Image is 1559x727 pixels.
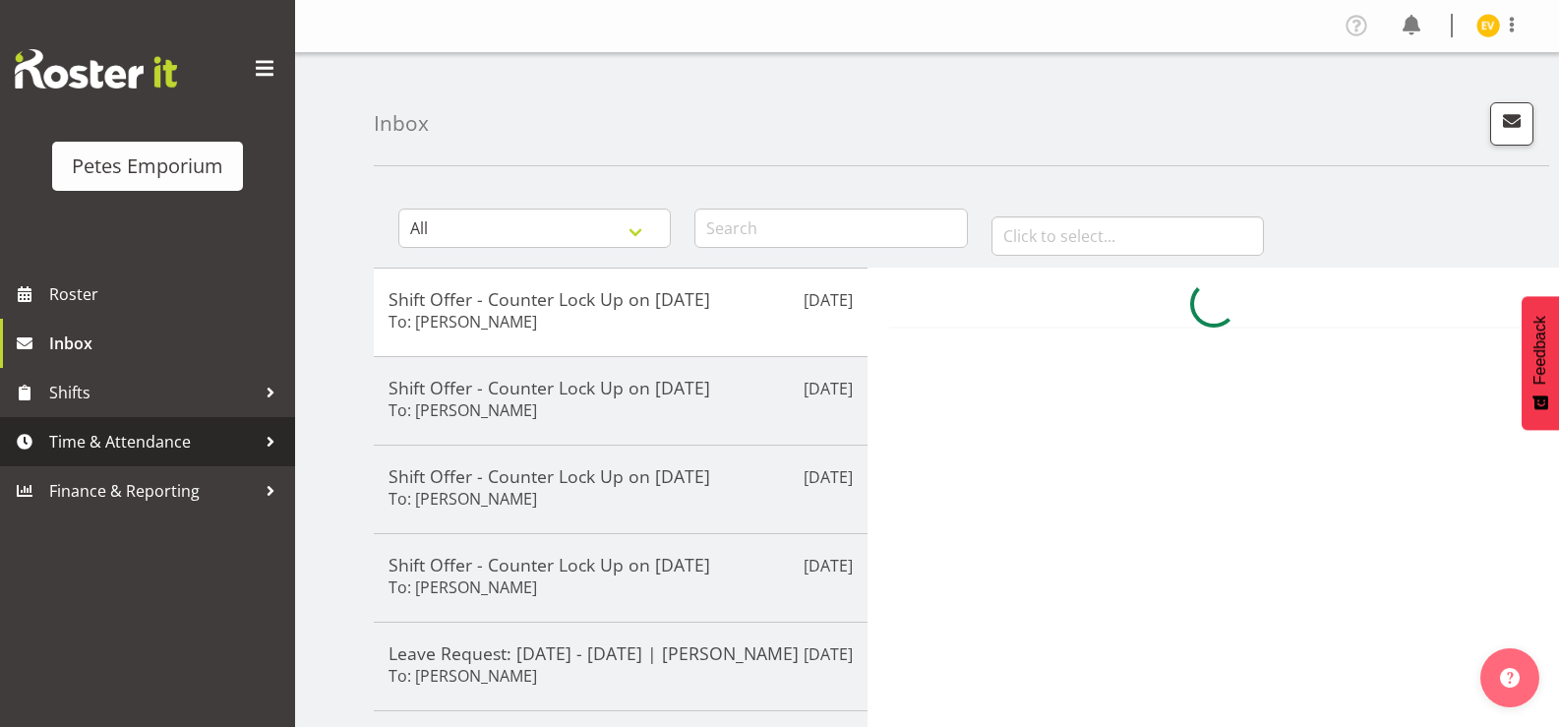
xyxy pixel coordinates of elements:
[1531,316,1549,385] span: Feedback
[804,377,853,400] p: [DATE]
[49,476,256,506] span: Finance & Reporting
[389,288,853,310] h5: Shift Offer - Counter Lock Up on [DATE]
[1522,296,1559,430] button: Feedback - Show survey
[49,378,256,407] span: Shifts
[804,288,853,312] p: [DATE]
[49,279,285,309] span: Roster
[389,465,853,487] h5: Shift Offer - Counter Lock Up on [DATE]
[1476,14,1500,37] img: eva-vailini10223.jpg
[389,312,537,332] h6: To: [PERSON_NAME]
[389,554,853,576] h5: Shift Offer - Counter Lock Up on [DATE]
[15,49,177,89] img: Rosterit website logo
[804,465,853,489] p: [DATE]
[389,642,853,664] h5: Leave Request: [DATE] - [DATE] | [PERSON_NAME]
[804,642,853,666] p: [DATE]
[72,151,223,181] div: Petes Emporium
[389,377,853,398] h5: Shift Offer - Counter Lock Up on [DATE]
[389,400,537,420] h6: To: [PERSON_NAME]
[389,577,537,597] h6: To: [PERSON_NAME]
[991,216,1264,256] input: Click to select...
[374,112,429,135] h4: Inbox
[694,209,967,248] input: Search
[389,489,537,509] h6: To: [PERSON_NAME]
[1500,668,1520,688] img: help-xxl-2.png
[49,427,256,456] span: Time & Attendance
[49,329,285,358] span: Inbox
[389,666,537,686] h6: To: [PERSON_NAME]
[804,554,853,577] p: [DATE]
